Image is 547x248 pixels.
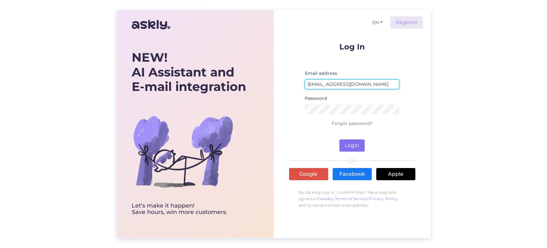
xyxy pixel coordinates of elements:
img: Askly [132,17,170,32]
a: Forgot password? [332,120,373,126]
button: EN [370,18,385,27]
a: Apple [376,168,415,180]
img: bg-askly [132,100,234,203]
a: Facebook [333,168,372,180]
button: Login [339,139,365,152]
div: Let’s make it happen! Save hours, win more customers. [132,203,246,216]
a: Google [289,168,328,180]
a: Askly Terms of Service [323,196,368,201]
span: OR [347,159,357,163]
b: NEW! [132,50,168,65]
p: Log In [289,43,415,51]
div: AI Assistant and E-mail integration [132,50,246,94]
p: By clicking Log In, I confirm that I have read and agree to the , , and to receive emails and upd... [289,186,415,212]
label: Password [305,95,327,102]
label: Email address [305,70,337,77]
input: Enter email [305,79,400,89]
a: Register [390,16,423,29]
a: Privacy Policy [369,196,397,201]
